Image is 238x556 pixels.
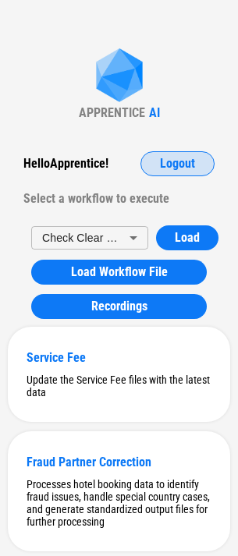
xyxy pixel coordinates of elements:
div: Fraud Partner Correction [27,455,211,469]
div: Service Fee [27,350,211,365]
button: Recordings [31,294,207,319]
span: Load [175,232,200,244]
span: Logout [160,158,195,170]
button: Load [156,225,218,250]
div: APPRENTICE [79,105,145,120]
span: Recordings [91,300,147,313]
button: Logout [140,151,215,176]
div: Check Clear Range Example Workflow [31,223,148,252]
div: AI [149,105,160,120]
div: Update the Service Fee files with the latest data [27,374,211,398]
span: Load Workflow File [71,266,168,278]
div: Hello Apprentice ! [23,151,108,176]
div: Processes hotel booking data to identify fraud issues, handle special country cases, and generate... [27,478,211,528]
button: Load Workflow File [31,260,207,285]
img: Apprentice AI [88,48,151,105]
div: Select a workflow to execute [23,186,215,211]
